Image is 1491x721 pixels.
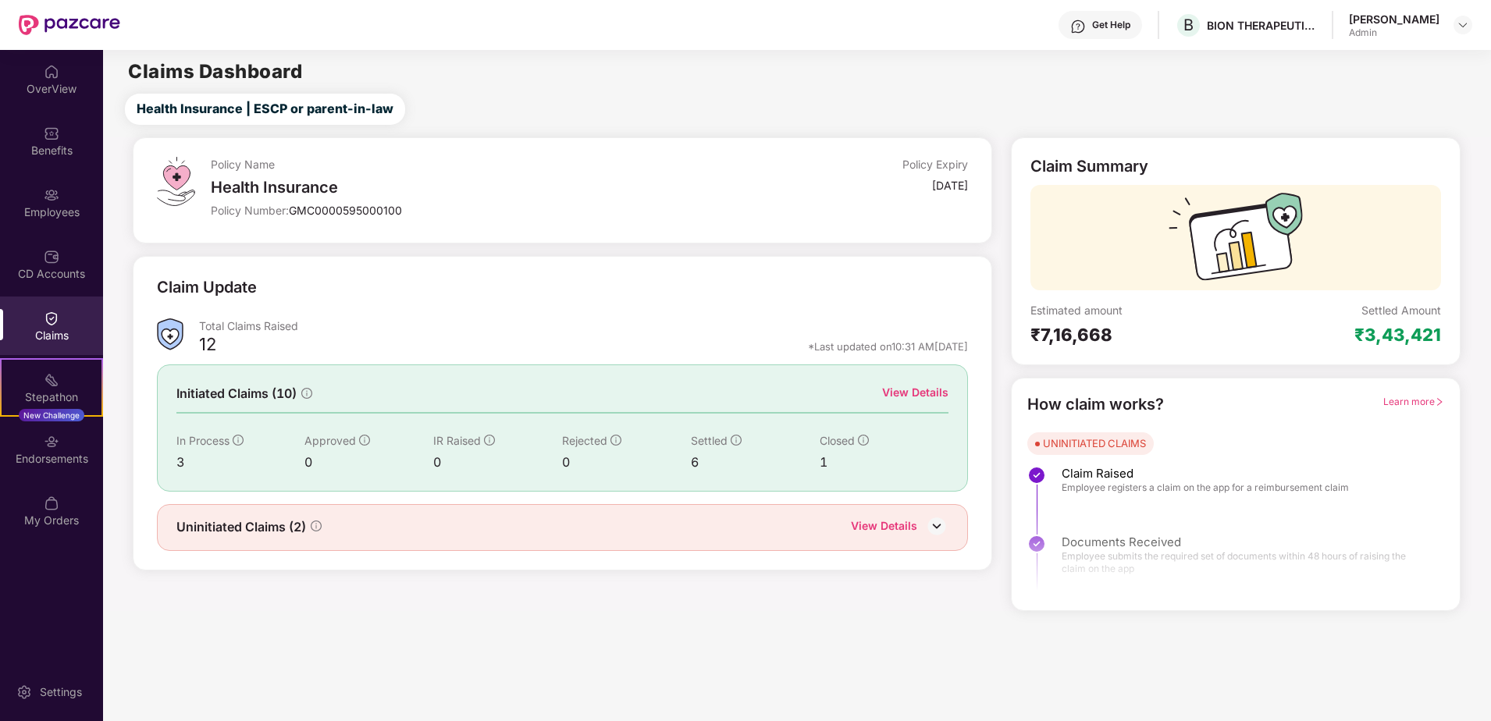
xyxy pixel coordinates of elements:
div: Policy Number: [211,203,716,218]
div: Total Claims Raised [199,318,969,333]
img: svg+xml;base64,PHN2ZyBpZD0iU3RlcC1Eb25lLTMyeDMyIiB4bWxucz0iaHR0cDovL3d3dy53My5vcmcvMjAwMC9zdmciIH... [1027,466,1046,485]
span: info-circle [233,435,244,446]
span: B [1183,16,1194,34]
img: svg+xml;base64,PHN2ZyBpZD0iSGVscC0zMngzMiIgeG1sbnM9Imh0dHA6Ly93d3cudzMub3JnLzIwMDAvc3ZnIiB3aWR0aD... [1070,19,1086,34]
div: Admin [1349,27,1439,39]
div: Settled Amount [1361,303,1441,318]
div: View Details [882,384,948,401]
span: info-circle [484,435,495,446]
span: In Process [176,434,230,447]
img: svg+xml;base64,PHN2ZyB3aWR0aD0iMTcyIiBoZWlnaHQ9IjExMyIgdmlld0JveD0iMCAwIDE3MiAxMTMiIGZpbGw9Im5vbm... [1169,193,1303,290]
div: Settings [35,684,87,700]
span: info-circle [610,435,621,446]
span: info-circle [311,520,322,531]
div: How claim works? [1027,392,1164,417]
div: ₹3,43,421 [1354,324,1441,346]
div: Policy Expiry [902,157,968,172]
img: svg+xml;base64,PHN2ZyB4bWxucz0iaHR0cDovL3d3dy53My5vcmcvMjAwMC9zdmciIHdpZHRoPSIyMSIgaGVpZ2h0PSIyMC... [44,372,59,388]
div: Claim Update [157,275,257,300]
span: Learn more [1383,396,1444,407]
span: info-circle [301,388,312,399]
span: info-circle [858,435,869,446]
img: svg+xml;base64,PHN2ZyBpZD0iRHJvcGRvd24tMzJ4MzIiIHhtbG5zPSJodHRwOi8vd3d3LnczLm9yZy8yMDAwL3N2ZyIgd2... [1457,19,1469,31]
span: Employee registers a claim on the app for a reimbursement claim [1062,481,1349,494]
div: 1 [820,453,948,472]
div: [DATE] [932,178,968,193]
span: Claim Raised [1062,466,1349,481]
div: Stepathon [2,389,101,405]
img: DownIcon [925,514,948,538]
img: svg+xml;base64,PHN2ZyBpZD0iQ2xhaW0iIHhtbG5zPSJodHRwOi8vd3d3LnczLm9yZy8yMDAwL3N2ZyIgd2lkdGg9IjIwIi... [44,311,59,326]
div: Health Insurance [211,178,716,197]
h2: Claims Dashboard [128,62,302,81]
img: svg+xml;base64,PHN2ZyBpZD0iRW5kb3JzZW1lbnRzIiB4bWxucz0iaHR0cDovL3d3dy53My5vcmcvMjAwMC9zdmciIHdpZH... [44,434,59,449]
span: IR Raised [433,434,481,447]
div: Policy Name [211,157,716,172]
img: svg+xml;base64,PHN2ZyBpZD0iTXlfT3JkZXJzIiBkYXRhLW5hbWU9Ik15IE9yZGVycyIgeG1sbnM9Imh0dHA6Ly93d3cudz... [44,495,59,511]
span: Rejected [562,434,607,447]
div: 6 [691,453,820,472]
span: GMC0000595000100 [289,204,402,217]
div: Get Help [1092,19,1130,31]
span: Closed [820,434,855,447]
img: svg+xml;base64,PHN2ZyBpZD0iRW1wbG95ZWVzIiB4bWxucz0iaHR0cDovL3d3dy53My5vcmcvMjAwMC9zdmciIHdpZHRoPS... [44,187,59,203]
img: svg+xml;base64,PHN2ZyBpZD0iSG9tZSIgeG1sbnM9Imh0dHA6Ly93d3cudzMub3JnLzIwMDAvc3ZnIiB3aWR0aD0iMjAiIG... [44,64,59,80]
img: svg+xml;base64,PHN2ZyB4bWxucz0iaHR0cDovL3d3dy53My5vcmcvMjAwMC9zdmciIHdpZHRoPSI0OS4zMiIgaGVpZ2h0PS... [157,157,195,206]
div: View Details [851,517,917,538]
div: 0 [562,453,691,472]
span: Health Insurance | ESCP or parent-in-law [137,99,393,119]
span: Uninitiated Claims (2) [176,517,306,537]
span: info-circle [731,435,742,446]
div: ₹7,16,668 [1030,324,1236,346]
div: UNINITIATED CLAIMS [1043,435,1146,451]
button: Health Insurance | ESCP or parent-in-law [125,94,405,125]
img: New Pazcare Logo [19,15,120,35]
img: svg+xml;base64,PHN2ZyBpZD0iQ0RfQWNjb3VudHMiIGRhdGEtbmFtZT0iQ0QgQWNjb3VudHMiIHhtbG5zPSJodHRwOi8vd3... [44,249,59,265]
img: svg+xml;base64,PHN2ZyBpZD0iQmVuZWZpdHMiIHhtbG5zPSJodHRwOi8vd3d3LnczLm9yZy8yMDAwL3N2ZyIgd2lkdGg9Ij... [44,126,59,141]
div: 3 [176,453,305,472]
span: Approved [304,434,356,447]
div: Claim Summary [1030,157,1148,176]
img: ClaimsSummaryIcon [157,318,183,350]
div: New Challenge [19,409,84,421]
span: Initiated Claims (10) [176,384,297,403]
div: [PERSON_NAME] [1349,12,1439,27]
div: 12 [199,333,216,360]
div: 0 [304,453,433,472]
span: right [1435,397,1444,407]
div: Estimated amount [1030,303,1236,318]
img: svg+xml;base64,PHN2ZyBpZD0iU2V0dGluZy0yMHgyMCIgeG1sbnM9Imh0dHA6Ly93d3cudzMub3JnLzIwMDAvc3ZnIiB3aW... [16,684,32,700]
div: *Last updated on 10:31 AM[DATE] [808,339,968,353]
div: BION THERAPEUTICS ([GEOGRAPHIC_DATA]) PRIVATE LIMITED [1207,18,1316,33]
span: Settled [691,434,728,447]
span: info-circle [359,435,370,446]
div: 0 [433,453,562,472]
